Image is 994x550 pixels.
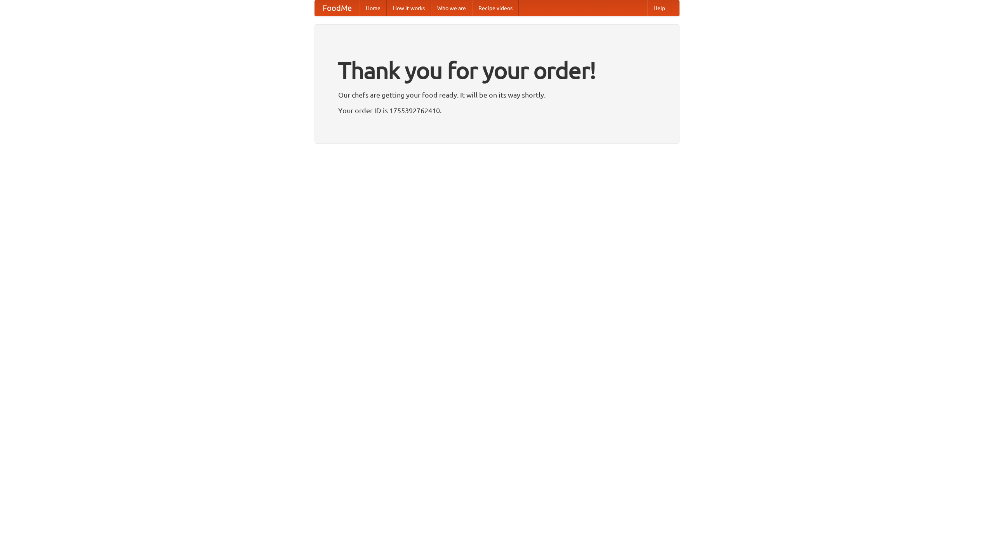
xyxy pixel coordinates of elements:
a: Who we are [431,0,472,16]
p: Your order ID is 1755392762410. [338,105,656,116]
a: Recipe videos [472,0,519,16]
a: Help [647,0,671,16]
a: Home [360,0,387,16]
a: FoodMe [315,0,360,16]
h1: Thank you for your order! [338,52,656,89]
a: How it works [387,0,431,16]
p: Our chefs are getting your food ready. It will be on its way shortly. [338,89,656,101]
